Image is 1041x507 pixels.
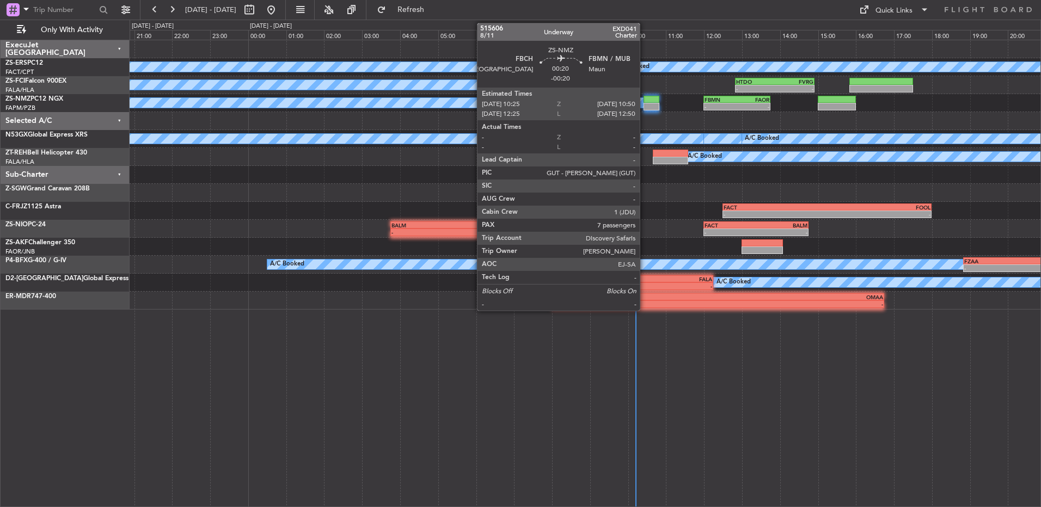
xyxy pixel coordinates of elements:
div: - [724,211,827,218]
div: 08:00 [552,30,590,40]
div: - [718,301,884,307]
div: A/C Booked [745,131,779,147]
div: FACT [705,222,756,228]
div: - [737,103,769,110]
div: - [775,85,813,92]
span: ZS-AKF [5,239,28,246]
div: 12:00 [704,30,742,40]
a: FACT/CPT [5,68,34,76]
div: 00:00 [248,30,286,40]
span: ZT-REH [5,150,27,156]
div: 19:00 [970,30,1008,40]
div: HTDO [736,78,775,85]
div: A/C Booked [688,149,722,165]
div: 13:00 [742,30,780,40]
a: ZS-ERSPC12 [5,60,43,66]
span: ZS-NMZ [5,96,30,102]
div: FBMN [705,96,737,103]
a: FALA/HLA [5,158,34,166]
div: - [705,229,756,236]
div: 18:00 [932,30,970,40]
span: ER-MDR [5,293,31,300]
div: FVRG [775,78,813,85]
a: FALA/HLA [5,86,34,94]
div: A/C Booked [717,274,751,290]
div: - [756,229,807,236]
div: FACT [724,204,827,211]
div: - [652,283,713,289]
span: ZS-FCI [5,78,25,84]
span: ZS-NIO [5,221,28,228]
div: OMAA [718,294,884,300]
div: 21:00 [134,30,173,40]
div: BALM [756,222,807,228]
div: 14:00 [780,30,818,40]
div: 02:00 [324,30,362,40]
div: - [391,229,444,236]
span: P4-BFX [5,257,28,264]
div: - [705,103,737,110]
div: 16:00 [856,30,894,40]
div: - [827,211,930,218]
a: ZS-FCIFalcon 900EX [5,78,66,84]
a: ZS-NIOPC-24 [5,221,46,228]
div: FNLU [591,276,652,282]
div: 22:00 [172,30,210,40]
div: FACT [444,222,497,228]
div: FOOL [827,204,930,211]
a: ZS-NMZPC12 NGX [5,96,63,102]
span: ZS-ERS [5,60,27,66]
div: FALA [652,276,713,282]
div: 03:00 [362,30,400,40]
input: Trip Number [33,2,96,18]
div: 06:00 [476,30,515,40]
div: A/C Booked [270,256,304,273]
div: 07:00 [514,30,552,40]
span: Only With Activity [28,26,115,34]
div: 04:00 [400,30,438,40]
a: FAPM/PZB [5,104,35,112]
a: N53GXGlobal Express XRS [5,132,88,138]
a: FAOR/JNB [5,248,35,256]
div: 15:00 [818,30,856,40]
a: ZS-AKFChallenger 350 [5,239,75,246]
button: Only With Activity [12,21,118,39]
div: A/C Booked [615,59,650,75]
div: - [736,85,775,92]
span: Refresh [388,6,434,14]
div: - [964,265,1031,271]
div: [DATE] - [DATE] [250,22,292,31]
button: Refresh [372,1,437,18]
div: 09:00 [590,30,628,40]
a: P4-BFXG-400 / G-IV [5,257,66,264]
div: - [591,283,652,289]
div: 05:00 [438,30,476,40]
div: 01:00 [286,30,324,40]
div: Quick Links [875,5,913,16]
div: - [553,301,718,307]
div: FAOR [737,96,769,103]
div: 17:00 [894,30,932,40]
button: Quick Links [854,1,934,18]
div: - [444,229,497,236]
span: C-FRJZ [5,203,27,210]
div: [DATE] - [DATE] [132,22,174,31]
div: FZAA [964,258,1031,264]
a: C-FRJZ1125 Astra [5,203,61,210]
a: ZT-REHBell Helicopter 430 [5,150,87,156]
div: 23:00 [210,30,248,40]
span: D2-[GEOGRAPHIC_DATA] [5,275,83,282]
div: 10:00 [628,30,666,40]
span: [DATE] - [DATE] [185,5,236,15]
div: FACT [553,294,718,300]
span: N53GX [5,132,28,138]
div: BALM [391,222,444,228]
span: Z-SGW [5,186,27,192]
div: 11:00 [666,30,704,40]
a: ER-MDR747-400 [5,293,56,300]
a: D2-[GEOGRAPHIC_DATA]Global Express [5,275,128,282]
a: Z-SGWGrand Caravan 208B [5,186,90,192]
